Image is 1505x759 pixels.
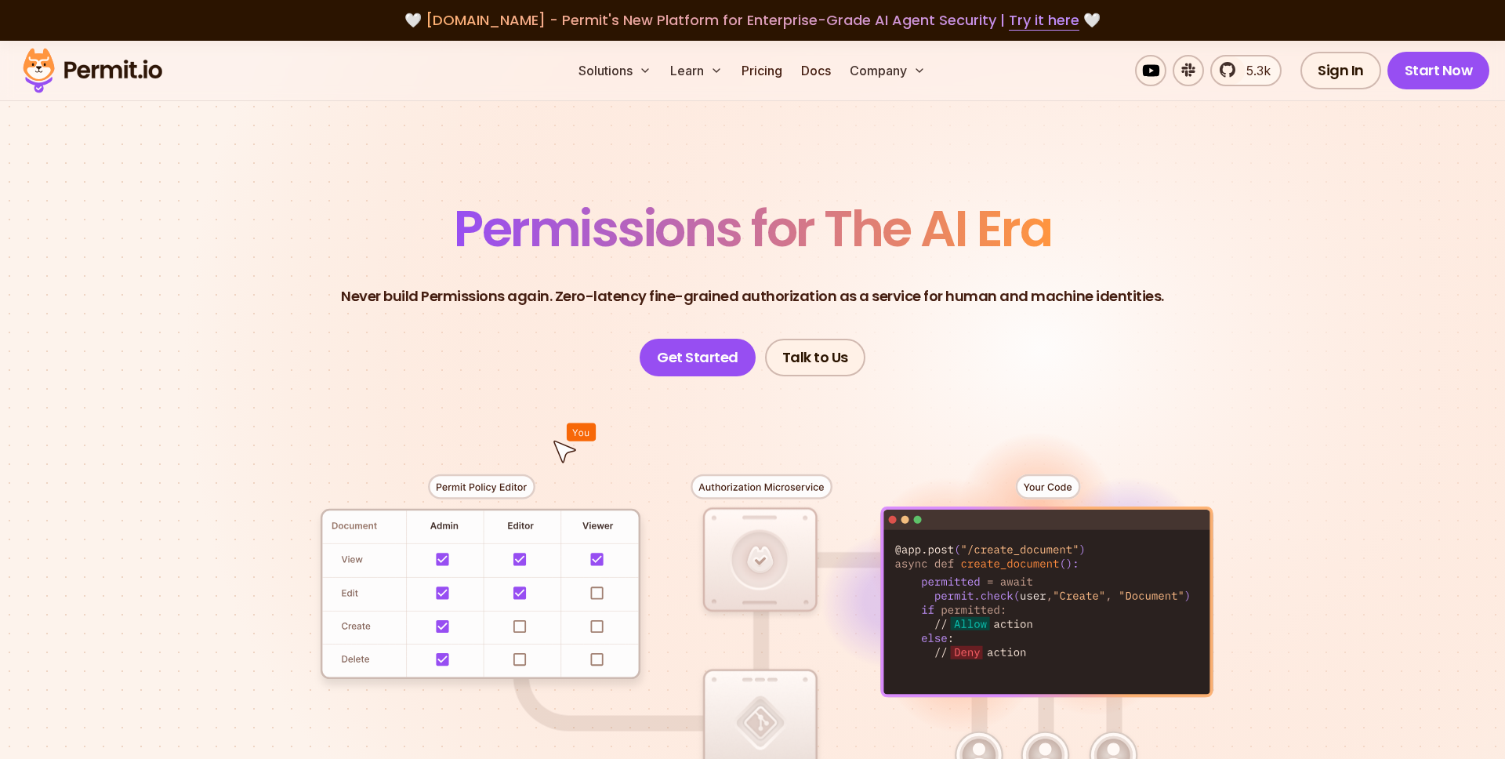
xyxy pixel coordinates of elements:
p: Never build Permissions again. Zero-latency fine-grained authorization as a service for human and... [341,285,1164,307]
a: Talk to Us [765,339,865,376]
button: Company [843,55,932,86]
div: 🤍 🤍 [38,9,1467,31]
a: Pricing [735,55,789,86]
a: Try it here [1009,10,1079,31]
a: Docs [795,55,837,86]
img: Permit logo [16,44,169,97]
button: Learn [664,55,729,86]
button: Solutions [572,55,658,86]
a: 5.3k [1210,55,1282,86]
span: Permissions for The AI Era [454,194,1051,263]
span: 5.3k [1237,61,1271,80]
a: Start Now [1387,52,1490,89]
span: [DOMAIN_NAME] - Permit's New Platform for Enterprise-Grade AI Agent Security | [426,10,1079,30]
a: Get Started [640,339,756,376]
a: Sign In [1300,52,1381,89]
